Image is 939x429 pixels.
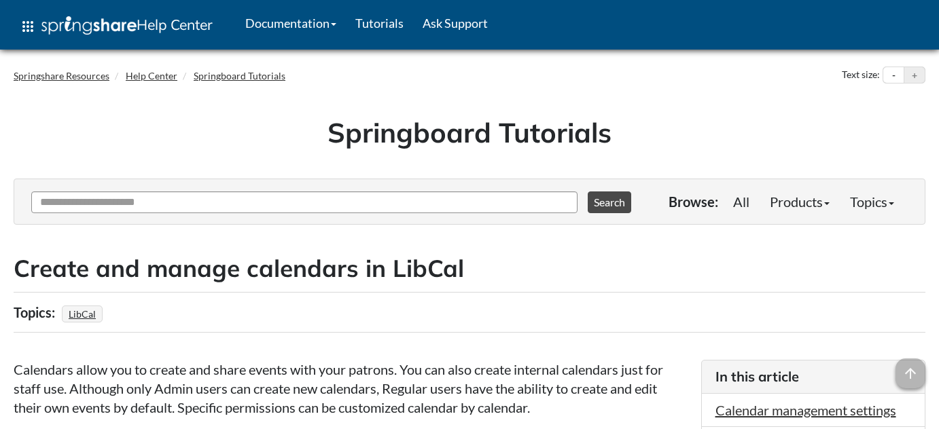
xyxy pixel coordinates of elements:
button: Search [588,191,631,213]
a: All [723,188,760,215]
img: Springshare [41,16,137,35]
button: Decrease text size [883,67,904,83]
span: apps [20,18,36,35]
a: Springboard Tutorials [194,70,285,81]
p: Calendars allow you to create and share events with your patrons. You can also create internal ca... [14,360,688,417]
a: Topics [840,188,904,215]
button: Increase text size [904,67,925,83]
a: Calendar management settings [715,402,896,418]
a: apps Help Center [10,6,222,47]
p: Browse: [669,192,718,211]
a: Products [760,188,840,215]
div: Text size: [839,67,883,84]
span: arrow_upward [896,358,925,388]
a: arrow_upward [896,360,925,376]
a: LibCal [67,304,98,324]
a: Help Center [126,70,177,81]
a: Tutorials [346,6,413,40]
a: Springshare Resources [14,70,109,81]
div: Topics: [14,299,58,325]
a: Documentation [236,6,346,40]
span: Help Center [137,16,213,33]
h3: In this article [715,367,912,386]
h2: Create and manage calendars in LibCal [14,252,925,285]
h1: Springboard Tutorials [24,113,915,151]
a: Ask Support [413,6,497,40]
